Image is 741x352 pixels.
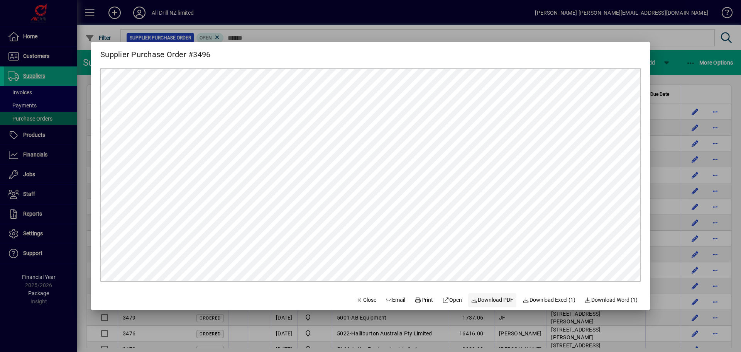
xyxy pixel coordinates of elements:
[411,293,436,307] button: Print
[439,293,465,307] a: Open
[91,42,220,61] h2: Supplier Purchase Order #3496
[414,296,433,304] span: Print
[353,293,379,307] button: Close
[471,296,514,304] span: Download PDF
[582,293,641,307] button: Download Word (1)
[356,296,376,304] span: Close
[585,296,638,304] span: Download Word (1)
[382,293,409,307] button: Email
[468,293,517,307] a: Download PDF
[519,293,579,307] button: Download Excel (1)
[523,296,575,304] span: Download Excel (1)
[442,296,462,304] span: Open
[386,296,406,304] span: Email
